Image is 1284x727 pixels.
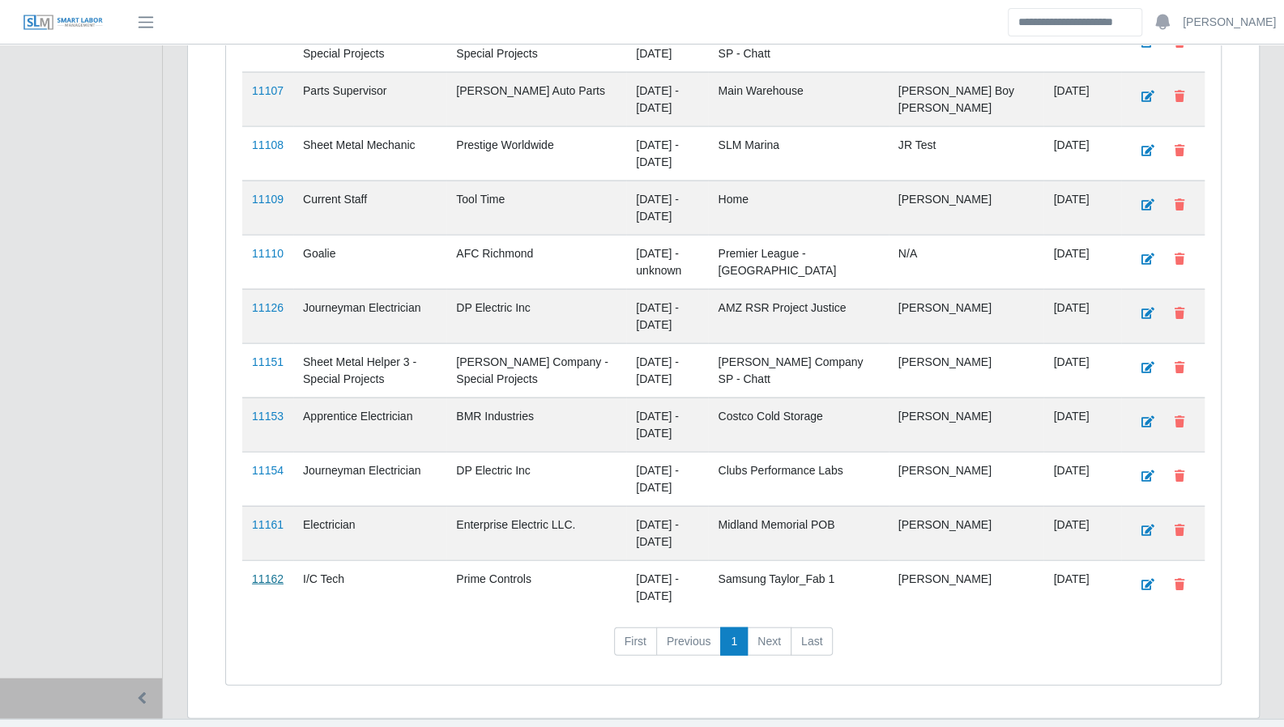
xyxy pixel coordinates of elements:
a: 11108 [252,138,284,151]
td: [PERSON_NAME] Company - Special Projects [446,343,626,398]
td: I/C Tech [293,560,446,614]
td: [DATE] - [DATE] [626,72,708,126]
a: 11153 [252,410,284,423]
td: [DATE] - [DATE] [626,289,708,343]
td: [DATE] - unknown [626,235,708,289]
td: AMZ RSR Project Justice [708,289,888,343]
td: [DATE] [1043,72,1121,126]
td: [PERSON_NAME] [889,181,1044,235]
td: Tool Time [446,181,626,235]
td: Costco Cold Storage [708,398,888,452]
td: SLM Marina [708,126,888,181]
td: Main Warehouse [708,72,888,126]
td: Apprentice Electrician [293,398,446,452]
td: BMR Industries [446,398,626,452]
a: 11126 [252,301,284,314]
td: [DATE] [1043,452,1121,506]
td: [DATE] - [DATE] [626,126,708,181]
td: [PERSON_NAME] [889,289,1044,343]
td: [DATE] - [DATE] [626,560,708,614]
td: [PERSON_NAME] Company SP - Chatt [708,18,888,72]
a: 11161 [252,518,284,531]
td: [DATE] [1043,560,1121,614]
a: 11109 [252,193,284,206]
td: Enterprise Electric LLC. [446,506,626,560]
td: [PERSON_NAME] [889,560,1044,614]
td: [PERSON_NAME] Boy [PERSON_NAME] [889,72,1044,126]
a: 11151 [252,355,284,368]
td: [PERSON_NAME] [889,18,1044,72]
td: [DATE] [1043,126,1121,181]
td: [PERSON_NAME] Company - Special Projects [446,18,626,72]
a: [PERSON_NAME] [1183,14,1276,31]
td: [PERSON_NAME] [889,343,1044,398]
nav: pagination [242,627,1205,670]
td: [PERSON_NAME] Company SP - Chatt [708,343,888,398]
td: Prestige Worldwide [446,126,626,181]
a: 11110 [252,247,284,260]
td: [DATE] - [DATE] [626,343,708,398]
td: [DATE] [1043,18,1121,72]
td: Parts Supervisor [293,72,446,126]
td: [PERSON_NAME] Auto Parts [446,72,626,126]
td: Current Staff [293,181,446,235]
td: Sheet Metal Helper 3 - Special Projects [293,343,446,398]
td: Samsung Taylor_Fab 1 [708,560,888,614]
td: Goalie [293,235,446,289]
td: [DATE] - [DATE] [626,398,708,452]
td: Midland Memorial POB [708,506,888,560]
td: Journeyman Electrician [293,289,446,343]
td: [DATE] - [DATE] [626,18,708,72]
td: Sheet Metal Mechanic [293,126,446,181]
td: [PERSON_NAME] [889,398,1044,452]
td: [DATE] [1043,343,1121,398]
a: 11154 [252,464,284,477]
td: [DATE] [1043,506,1121,560]
td: [DATE] [1043,235,1121,289]
td: [DATE] [1043,398,1121,452]
td: Electrician [293,506,446,560]
td: Journeyman Electrician [293,452,446,506]
td: [DATE] - [DATE] [626,181,708,235]
td: Prime Controls [446,560,626,614]
td: N/A [889,235,1044,289]
td: JR Test [889,126,1044,181]
td: DP Electric Inc [446,452,626,506]
td: Clubs Performance Labs [708,452,888,506]
a: 11107 [252,84,284,97]
input: Search [1008,8,1142,36]
td: Sheet Metal Mechanic - Special Projects [293,18,446,72]
a: 1 [720,627,748,657]
a: 11162 [252,572,284,585]
td: Home [708,181,888,235]
td: DP Electric Inc [446,289,626,343]
td: [DATE] [1043,289,1121,343]
td: [DATE] - [DATE] [626,506,708,560]
td: [PERSON_NAME] [889,506,1044,560]
img: SLM Logo [23,14,104,32]
td: AFC Richmond [446,235,626,289]
td: [DATE] - [DATE] [626,452,708,506]
td: Premier League - [GEOGRAPHIC_DATA] [708,235,888,289]
td: [PERSON_NAME] [889,452,1044,506]
td: [DATE] [1043,181,1121,235]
